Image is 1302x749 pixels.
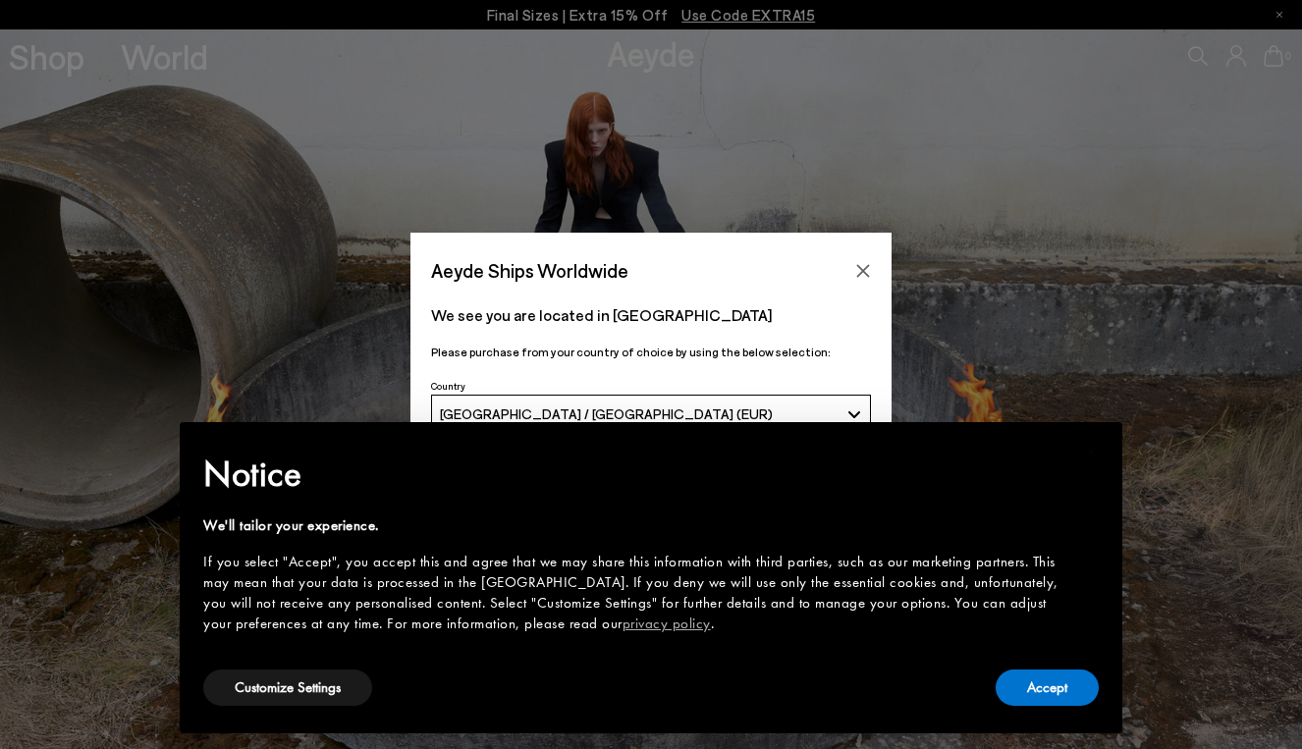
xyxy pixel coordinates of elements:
h2: Notice [203,449,1067,500]
button: Accept [996,669,1099,706]
p: Please purchase from your country of choice by using the below selection: [431,343,871,361]
button: Close this notice [1067,428,1114,475]
div: We'll tailor your experience. [203,515,1067,536]
span: Country [431,380,465,392]
div: If you select "Accept", you accept this and agree that we may share this information with third p... [203,552,1067,634]
button: Close [848,256,878,286]
span: × [1085,436,1098,466]
a: privacy policy [623,614,711,633]
span: Aeyde Ships Worldwide [431,253,628,288]
button: Customize Settings [203,669,372,706]
p: We see you are located in [GEOGRAPHIC_DATA] [431,303,871,327]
